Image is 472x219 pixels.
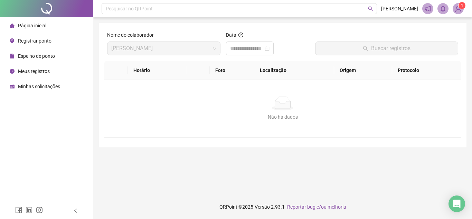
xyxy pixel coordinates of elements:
div: Open Intercom Messenger [449,195,465,212]
span: Minhas solicitações [18,84,60,89]
span: linkedin [26,207,32,213]
span: 1 [461,3,463,8]
span: search [368,6,373,11]
th: Protocolo [392,61,461,80]
span: Meus registros [18,69,50,74]
span: instagram [36,207,43,213]
span: Data [226,32,236,38]
span: LUCAS DOS SANTOS SALES [111,42,216,55]
span: clock-circle [10,69,15,74]
span: home [10,23,15,28]
span: left [73,208,78,213]
span: Reportar bug e/ou melhoria [287,204,346,210]
th: Origem [334,61,392,80]
th: Localização [254,61,334,80]
th: Foto [210,61,254,80]
span: environment [10,38,15,43]
span: bell [440,6,446,12]
button: Buscar registros [315,42,458,55]
sup: Atualize o seu contato no menu Meus Dados [459,2,465,9]
span: Registrar ponto [18,38,51,44]
footer: QRPoint © 2025 - 2.93.1 - [93,195,472,219]
span: Página inicial [18,23,46,28]
span: file [10,54,15,58]
span: Espelho de ponto [18,53,55,59]
th: Horário [128,61,187,80]
div: Não há dados [113,113,453,121]
span: facebook [15,207,22,213]
span: notification [425,6,431,12]
span: schedule [10,84,15,89]
span: question-circle [238,33,243,37]
img: 91060 [453,3,463,14]
label: Nome do colaborador [107,31,158,39]
span: Versão [255,204,270,210]
span: [PERSON_NAME] [381,5,418,12]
